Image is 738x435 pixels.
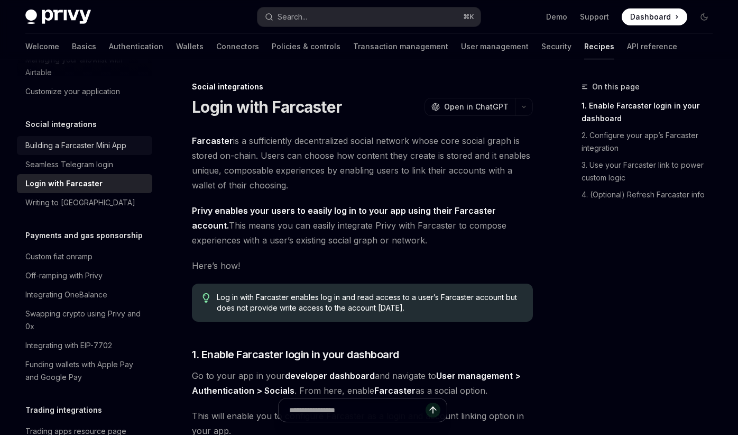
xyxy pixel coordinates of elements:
[25,139,126,152] div: Building a Farcaster Mini App
[582,97,721,127] a: 1. Enable Farcaster login in your dashboard
[582,186,721,203] a: 4. (Optional) Refresh Farcaster info
[25,307,146,333] div: Swapping crypto using Privy and 0x
[192,203,533,248] span: This means you can easily integrate Privy with Farcaster to compose experiences with a user’s exi...
[592,80,640,93] span: On this page
[17,155,152,174] a: Seamless Telegram login
[582,157,721,186] a: 3. Use your Farcaster link to power custom logic
[582,127,721,157] a: 2. Configure your app’s Farcaster integration
[192,205,496,231] strong: Privy enables your users to easily log in to your app using their Farcaster account.
[25,85,120,98] div: Customize your application
[353,34,448,59] a: Transaction management
[257,7,481,26] button: Open search
[25,358,146,384] div: Funding wallets with Apple Pay and Google Pay
[630,12,671,22] span: Dashboard
[192,135,233,147] a: Farcaster
[17,174,152,193] a: Login with Farcaster
[622,8,687,25] a: Dashboard
[25,34,59,59] a: Welcome
[25,158,113,171] div: Seamless Telegram login
[17,355,152,387] a: Funding wallets with Apple Pay and Google Pay
[374,385,416,396] strong: Farcaster
[17,136,152,155] a: Building a Farcaster Mini App
[192,368,533,398] span: Go to your app in your and navigate to . From here, enable as a social option.
[25,250,93,263] div: Custom fiat onramp
[192,81,533,92] div: Social integrations
[192,97,342,116] h1: Login with Farcaster
[25,288,107,301] div: Integrating OneBalance
[425,98,515,116] button: Open in ChatGPT
[289,398,426,422] input: Ask a question...
[25,177,103,190] div: Login with Farcaster
[272,34,340,59] a: Policies & controls
[17,82,152,101] a: Customize your application
[541,34,571,59] a: Security
[25,10,91,24] img: dark logo
[278,11,307,23] div: Search...
[217,292,522,313] span: Log in with Farcaster enables log in and read access to a user’s Farcaster account but does not p...
[192,258,533,273] span: Here’s how!
[72,34,96,59] a: Basics
[176,34,204,59] a: Wallets
[17,266,152,285] a: Off-ramping with Privy
[461,34,529,59] a: User management
[109,34,163,59] a: Authentication
[463,13,474,21] span: ⌘ K
[25,118,97,131] h5: Social integrations
[192,133,533,193] span: is a sufficiently decentralized social network whose core social graph is stored on-chain. Users ...
[216,34,259,59] a: Connectors
[192,347,399,362] span: 1. Enable Farcaster login in your dashboard
[202,293,210,303] svg: Tip
[25,269,103,282] div: Off-ramping with Privy
[627,34,677,59] a: API reference
[25,404,102,416] h5: Trading integrations
[25,339,112,352] div: Integrating with EIP-7702
[546,12,567,22] a: Demo
[696,8,713,25] button: Toggle dark mode
[17,193,152,212] a: Writing to [GEOGRAPHIC_DATA]
[25,196,135,209] div: Writing to [GEOGRAPHIC_DATA]
[17,285,152,304] a: Integrating OneBalance
[580,12,609,22] a: Support
[17,304,152,336] a: Swapping crypto using Privy and 0x
[17,336,152,355] a: Integrating with EIP-7702
[285,370,375,382] a: developer dashboard
[444,102,509,112] span: Open in ChatGPT
[426,403,440,418] button: Send message
[17,247,152,266] a: Custom fiat onramp
[584,34,614,59] a: Recipes
[25,229,143,242] h5: Payments and gas sponsorship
